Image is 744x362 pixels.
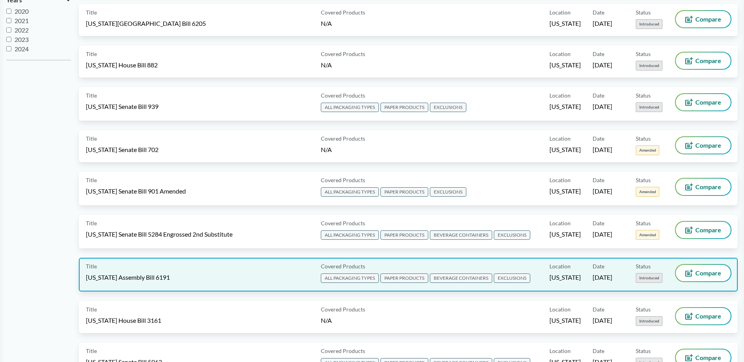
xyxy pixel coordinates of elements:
span: Covered Products [321,219,365,227]
span: Date [593,176,604,184]
span: Title [86,176,97,184]
span: [US_STATE] [549,187,581,195]
button: Compare [676,179,731,195]
span: Status [636,176,651,184]
span: N/A [321,146,332,153]
span: EXCLUSIONS [494,230,530,240]
span: Status [636,134,651,143]
span: Covered Products [321,176,365,184]
span: Location [549,219,571,227]
span: EXCLUSIONS [430,103,466,112]
span: [US_STATE] Senate Bill 5284 Engrossed 2nd Substitute [86,230,233,239]
span: Compare [695,16,721,22]
span: Location [549,262,571,270]
span: N/A [321,61,332,69]
span: [US_STATE] [549,61,581,69]
span: [US_STATE] House Bill 3161 [86,316,161,325]
span: EXCLUSIONS [430,187,466,197]
span: 2024 [15,45,29,52]
span: [DATE] [593,316,612,325]
span: [US_STATE] Senate Bill 702 [86,145,158,154]
span: [DATE] [593,187,612,195]
input: 2021 [6,18,11,23]
span: [US_STATE][GEOGRAPHIC_DATA] Bill 6205 [86,19,206,28]
span: Location [549,91,571,100]
span: Status [636,91,651,100]
span: Status [636,305,651,313]
span: ALL PACKAGING TYPES [321,187,379,197]
span: Introduced [636,61,662,71]
span: Amended [636,187,659,197]
button: Compare [676,94,731,110]
span: 2023 [15,36,29,43]
span: Compare [695,184,721,190]
span: Title [86,134,97,143]
span: [US_STATE] Assembly Bill 6191 [86,273,170,282]
span: Covered Products [321,8,365,16]
span: PAPER PRODUCTS [380,103,428,112]
span: N/A [321,20,332,27]
span: Location [549,347,571,355]
span: Date [593,305,604,313]
span: ALL PACKAGING TYPES [321,230,379,240]
span: Location [549,50,571,58]
span: Title [86,50,97,58]
span: Status [636,262,651,270]
span: Covered Products [321,91,365,100]
span: Compare [695,270,721,276]
button: Compare [676,265,731,281]
span: Date [593,219,604,227]
span: [US_STATE] House Bill 882 [86,61,158,69]
span: Compare [695,355,721,361]
span: BEVERAGE CONTAINERS [430,273,492,283]
span: Date [593,134,604,143]
input: 2024 [6,46,11,51]
span: Title [86,262,97,270]
span: [DATE] [593,273,612,282]
span: [US_STATE] [549,19,581,28]
span: Location [549,134,571,143]
span: Covered Products [321,305,365,313]
span: Location [549,8,571,16]
span: Introduced [636,273,662,283]
span: [US_STATE] [549,230,581,239]
span: Introduced [636,316,662,326]
span: [DATE] [593,102,612,111]
span: Date [593,91,604,100]
span: BEVERAGE CONTAINERS [430,230,492,240]
span: Amended [636,230,659,240]
span: [US_STATE] Senate Bill 901 Amended [86,187,186,195]
span: Location [549,176,571,184]
input: 2023 [6,37,11,42]
span: PAPER PRODUCTS [380,187,428,197]
span: Title [86,347,97,355]
span: Status [636,219,651,227]
span: Covered Products [321,50,365,58]
span: [US_STATE] [549,102,581,111]
span: Date [593,50,604,58]
span: Title [86,219,97,227]
span: Covered Products [321,134,365,143]
span: Compare [695,313,721,319]
button: Compare [676,52,731,69]
span: 2022 [15,26,29,34]
span: Status [636,50,651,58]
span: [US_STATE] [549,273,581,282]
span: PAPER PRODUCTS [380,230,428,240]
button: Compare [676,222,731,238]
span: Introduced [636,102,662,112]
span: [DATE] [593,145,612,154]
span: Location [549,305,571,313]
span: 2021 [15,17,29,24]
span: Title [86,8,97,16]
span: [DATE] [593,61,612,69]
span: EXCLUSIONS [494,273,530,283]
span: Date [593,347,604,355]
span: Covered Products [321,262,365,270]
input: 2022 [6,27,11,33]
span: 2020 [15,7,29,15]
span: Compare [695,99,721,105]
button: Compare [676,137,731,154]
span: Introduced [636,19,662,29]
span: ALL PACKAGING TYPES [321,273,379,283]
